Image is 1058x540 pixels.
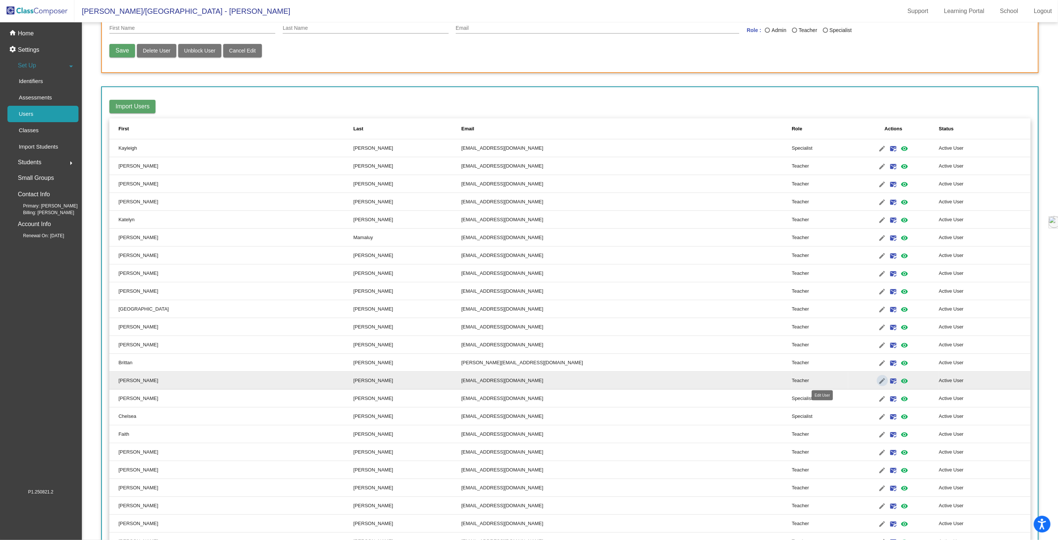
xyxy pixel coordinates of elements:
mat-icon: visibility [900,341,909,350]
td: Active User [939,247,1030,264]
mat-radio-group: Last Name [765,26,857,36]
td: [EMAIL_ADDRESS][DOMAIN_NAME] [461,229,792,247]
button: Import Users [109,100,156,113]
mat-icon: visibility [900,287,909,296]
mat-icon: edit [878,144,887,153]
mat-icon: visibility [900,269,909,278]
td: Specialist [792,390,848,407]
td: [EMAIL_ADDRESS][DOMAIN_NAME] [461,264,792,282]
td: [EMAIL_ADDRESS][DOMAIN_NAME] [461,479,792,497]
span: Billing: [PERSON_NAME] [11,209,74,216]
td: [PERSON_NAME] [109,497,353,515]
td: Active User [939,479,1030,497]
mat-icon: visibility [900,466,909,475]
mat-icon: mark_email_read [889,144,898,153]
mat-icon: mark_email_read [889,520,898,528]
td: [EMAIL_ADDRESS][DOMAIN_NAME] [461,211,792,229]
td: [EMAIL_ADDRESS][DOMAIN_NAME] [461,193,792,211]
td: [EMAIL_ADDRESS][DOMAIN_NAME] [461,407,792,425]
mat-icon: edit [878,323,887,332]
td: [EMAIL_ADDRESS][DOMAIN_NAME] [461,372,792,390]
mat-icon: mark_email_read [889,216,898,225]
span: Primary: [PERSON_NAME] [11,203,78,209]
td: [PERSON_NAME] [353,264,461,282]
mat-icon: edit [878,305,887,314]
td: Specialist [792,139,848,157]
td: [PERSON_NAME] [353,515,461,533]
td: [PERSON_NAME] [353,443,461,461]
td: Mamaluy [353,229,461,247]
td: [PERSON_NAME] [353,407,461,425]
td: [PERSON_NAME] [353,497,461,515]
div: Status [939,125,954,133]
mat-icon: mark_email_read [889,430,898,439]
td: Active User [939,300,1030,318]
td: Teacher [792,515,848,533]
mat-icon: visibility [900,520,909,528]
mat-icon: edit [878,198,887,207]
td: [PERSON_NAME] [353,461,461,479]
td: [PERSON_NAME] [353,354,461,372]
td: Teacher [792,193,848,211]
td: [EMAIL_ADDRESS][DOMAIN_NAME] [461,515,792,533]
td: [PERSON_NAME] [109,515,353,533]
mat-icon: visibility [900,448,909,457]
p: Contact Info [18,189,50,200]
a: School [994,5,1024,17]
mat-icon: visibility [900,198,909,207]
td: Active User [939,193,1030,211]
mat-icon: visibility [900,234,909,242]
td: [PERSON_NAME] [109,264,353,282]
span: Students [18,157,41,168]
td: [EMAIL_ADDRESS][DOMAIN_NAME] [461,139,792,157]
span: Save [115,47,129,54]
td: Active User [939,157,1030,175]
span: Cancel Edit [229,48,256,54]
button: Unblock User [178,44,221,57]
td: [PERSON_NAME] [109,461,353,479]
td: Kayleigh [109,139,353,157]
p: Account Info [18,219,51,229]
mat-icon: mark_email_read [889,180,898,189]
div: Role [792,125,848,133]
td: Active User [939,175,1030,193]
td: Teacher [792,264,848,282]
td: [EMAIL_ADDRESS][DOMAIN_NAME] [461,282,792,300]
td: [EMAIL_ADDRESS][DOMAIN_NAME] [461,425,792,443]
td: Specialist [792,407,848,425]
td: [PERSON_NAME] [109,443,353,461]
td: Active User [939,515,1030,533]
input: First Name [109,25,275,31]
mat-icon: visibility [900,502,909,511]
td: Teacher [792,372,848,390]
mat-icon: visibility [900,359,909,368]
td: [PERSON_NAME] [353,390,461,407]
td: [PERSON_NAME] [353,479,461,497]
mat-icon: edit [878,394,887,403]
td: [PERSON_NAME] [109,318,353,336]
p: Small Groups [18,173,54,183]
td: [PERSON_NAME] [353,157,461,175]
td: Teacher [792,479,848,497]
span: Unblock User [184,48,215,54]
td: [PERSON_NAME] [109,372,353,390]
button: Save [109,44,135,57]
mat-icon: mark_email_read [889,466,898,475]
mat-icon: visibility [900,162,909,171]
mat-icon: visibility [900,412,909,421]
td: [EMAIL_ADDRESS][DOMAIN_NAME] [461,175,792,193]
div: First [118,125,353,133]
span: [PERSON_NAME]/[GEOGRAPHIC_DATA] - [PERSON_NAME] [74,5,290,17]
mat-icon: mark_email_read [889,323,898,332]
mat-icon: home [9,29,18,38]
td: [PERSON_NAME] [109,157,353,175]
p: Settings [18,45,39,54]
div: Last [353,125,363,133]
td: [EMAIL_ADDRESS][DOMAIN_NAME] [461,247,792,264]
td: [EMAIL_ADDRESS][DOMAIN_NAME] [461,300,792,318]
span: Renewal On: [DATE] [11,232,64,239]
td: [EMAIL_ADDRESS][DOMAIN_NAME] [461,157,792,175]
td: Teacher [792,211,848,229]
td: [PERSON_NAME] [109,229,353,247]
mat-icon: mark_email_read [889,198,898,207]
